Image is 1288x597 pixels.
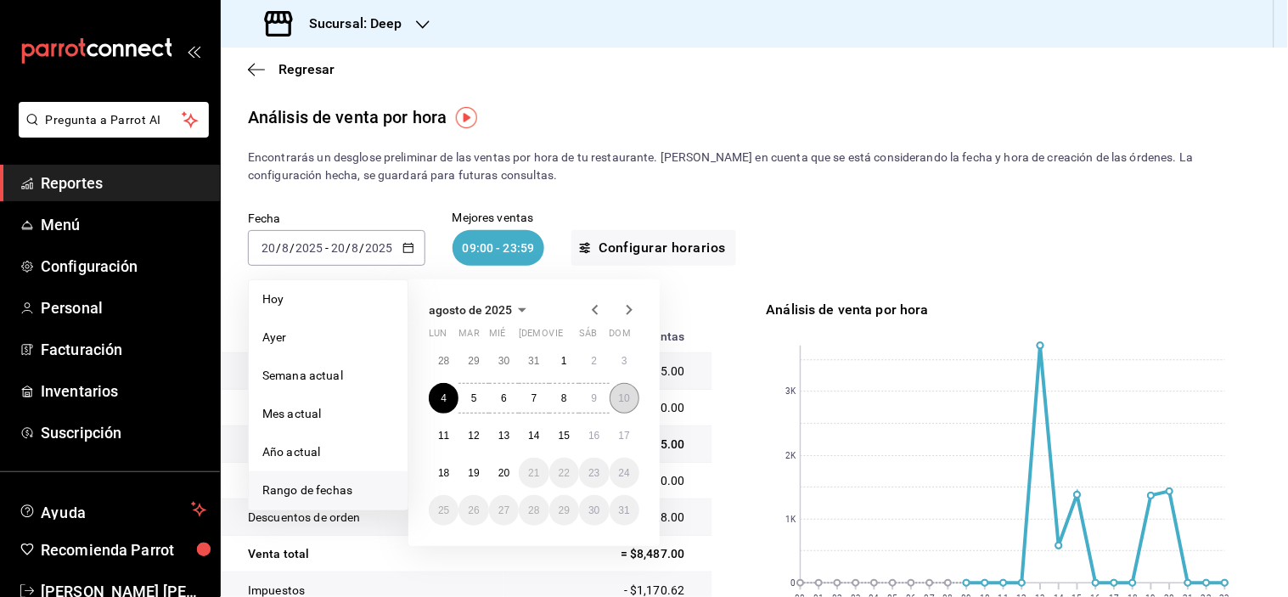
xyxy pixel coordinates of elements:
button: 12 de agosto de 2025 [458,420,488,451]
button: 30 de julio de 2025 [489,346,519,376]
abbr: viernes [549,328,563,346]
span: agosto de 2025 [429,303,512,317]
abbr: 31 de agosto de 2025 [619,504,630,516]
button: 28 de julio de 2025 [429,346,458,376]
button: open_drawer_menu [187,44,200,58]
button: 26 de agosto de 2025 [458,495,488,526]
span: Configuración [41,255,206,278]
span: Rango de fechas [262,482,394,499]
span: Año actual [262,443,394,461]
text: 0 [790,579,796,589]
td: = $8,487.00 [503,536,711,572]
button: 2 de agosto de 2025 [579,346,609,376]
button: 8 de agosto de 2025 [549,383,579,414]
button: 30 de agosto de 2025 [579,495,609,526]
button: 21 de agosto de 2025 [519,458,548,488]
button: 19 de agosto de 2025 [458,458,488,488]
abbr: 17 de agosto de 2025 [619,430,630,442]
input: -- [330,241,346,255]
button: 6 de agosto de 2025 [489,383,519,414]
abbr: 2 de agosto de 2025 [591,355,597,367]
input: ---- [365,241,394,255]
label: Fecha [248,213,425,225]
p: Mejores ventas [453,211,545,223]
abbr: 25 de agosto de 2025 [438,504,449,516]
button: agosto de 2025 [429,300,532,320]
span: Reportes [41,172,206,194]
abbr: 11 de agosto de 2025 [438,430,449,442]
p: Resumen [221,300,712,320]
abbr: 30 de julio de 2025 [498,355,509,367]
button: 4 de agosto de 2025 [429,383,458,414]
abbr: 26 de agosto de 2025 [468,504,479,516]
td: Venta total [221,536,503,572]
abbr: lunes [429,328,447,346]
abbr: 28 de julio de 2025 [438,355,449,367]
button: 20 de agosto de 2025 [489,458,519,488]
abbr: 15 de agosto de 2025 [559,430,570,442]
input: -- [261,241,276,255]
button: 17 de agosto de 2025 [610,420,639,451]
text: 2K [785,452,796,461]
abbr: 23 de agosto de 2025 [588,467,599,479]
p: Encontrarás un desglose preliminar de las ventas por hora de tu restaurante. [PERSON_NAME] en cue... [248,149,1261,184]
button: 31 de julio de 2025 [519,346,548,376]
td: Total artículos [221,353,503,390]
abbr: 29 de agosto de 2025 [559,504,570,516]
button: 23 de agosto de 2025 [579,458,609,488]
abbr: 24 de agosto de 2025 [619,467,630,479]
div: Análisis de venta por hora [767,300,1258,320]
td: Venta bruta [221,426,503,463]
abbr: 31 de julio de 2025 [528,355,539,367]
button: 3 de agosto de 2025 [610,346,639,376]
span: Suscripción [41,421,206,444]
abbr: domingo [610,328,631,346]
button: 18 de agosto de 2025 [429,458,458,488]
abbr: 16 de agosto de 2025 [588,430,599,442]
button: 24 de agosto de 2025 [610,458,639,488]
abbr: 20 de agosto de 2025 [498,467,509,479]
span: Pregunta a Parrot AI [46,111,183,129]
abbr: 4 de agosto de 2025 [441,392,447,404]
input: ---- [295,241,323,255]
input: -- [281,241,290,255]
span: / [290,241,295,255]
span: Ayuda [41,499,184,520]
span: Regresar [278,61,335,77]
button: 1 de agosto de 2025 [549,346,579,376]
span: Hoy [262,290,394,308]
abbr: 12 de agosto de 2025 [468,430,479,442]
button: 11 de agosto de 2025 [429,420,458,451]
abbr: 6 de agosto de 2025 [501,392,507,404]
abbr: 14 de agosto de 2025 [528,430,539,442]
abbr: 8 de agosto de 2025 [561,392,567,404]
abbr: 27 de agosto de 2025 [498,504,509,516]
text: 3K [785,387,796,397]
span: Semana actual [262,367,394,385]
span: / [346,241,351,255]
abbr: 1 de agosto de 2025 [561,355,567,367]
abbr: 18 de agosto de 2025 [438,467,449,479]
button: Configurar horarios [571,230,736,266]
td: Descuentos de artículos [221,463,503,499]
span: Recomienda Parrot [41,538,206,561]
text: 1K [785,515,796,525]
abbr: 3 de agosto de 2025 [622,355,627,367]
abbr: 9 de agosto de 2025 [591,392,597,404]
button: 29 de agosto de 2025 [549,495,579,526]
input: -- [352,241,360,255]
abbr: jueves [519,328,619,346]
button: 14 de agosto de 2025 [519,420,548,451]
span: Facturación [41,338,206,361]
button: 22 de agosto de 2025 [549,458,579,488]
button: 25 de agosto de 2025 [429,495,458,526]
div: 09:00 - 23:59 [453,230,545,266]
abbr: 13 de agosto de 2025 [498,430,509,442]
img: Tooltip marker [456,107,477,128]
button: 10 de agosto de 2025 [610,383,639,414]
button: 29 de julio de 2025 [458,346,488,376]
button: 27 de agosto de 2025 [489,495,519,526]
span: / [276,241,281,255]
button: 9 de agosto de 2025 [579,383,609,414]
